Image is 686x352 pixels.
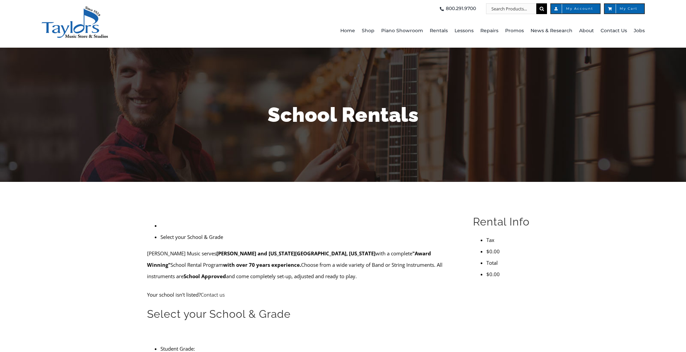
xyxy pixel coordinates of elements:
[505,14,524,48] a: Promos
[223,261,301,268] strong: with over 70 years experience.
[362,26,374,36] span: Shop
[611,7,637,10] span: My Cart
[340,14,355,48] a: Home
[604,3,645,14] a: My Cart
[216,250,375,257] strong: [PERSON_NAME] and [US_STATE][GEOGRAPHIC_DATA], [US_STATE]
[381,14,423,48] a: Piano Showroom
[601,14,627,48] a: Contact Us
[505,26,524,36] span: Promos
[198,14,645,48] nav: Main Menu
[531,26,572,36] span: News & Research
[430,14,448,48] a: Rentals
[430,26,448,36] span: Rentals
[41,5,108,12] a: taylors-music-store-west-chester
[486,257,539,268] li: Total
[147,307,458,321] h2: Select your School & Grade
[634,26,645,36] span: Jobs
[340,26,355,36] span: Home
[381,26,423,36] span: Piano Showroom
[486,268,539,280] li: $0.00
[486,246,539,257] li: $0.00
[198,3,645,14] nav: Top Right
[480,26,498,36] span: Repairs
[201,291,225,298] a: Contact us
[486,3,536,14] input: Search Products...
[147,289,458,300] p: Your school isn't listed?
[550,3,601,14] a: My Account
[455,26,474,36] span: Lessons
[147,101,539,129] h1: School Rentals
[455,14,474,48] a: Lessons
[579,26,594,36] span: About
[446,3,476,14] span: 800.291.9700
[536,3,547,14] input: Search
[558,7,593,10] span: My Account
[634,14,645,48] a: Jobs
[184,273,226,280] strong: School Approved
[531,14,572,48] a: News & Research
[438,3,476,14] a: 800.291.9700
[486,234,539,246] li: Tax
[160,345,195,352] label: Student Grade:
[480,14,498,48] a: Repairs
[601,26,627,36] span: Contact Us
[473,215,539,229] h2: Rental Info
[147,248,458,282] p: [PERSON_NAME] Music serves with a complete School Rental Program Choose from a wide variety of Ba...
[579,14,594,48] a: About
[160,231,458,243] li: Select your School & Grade
[362,14,374,48] a: Shop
